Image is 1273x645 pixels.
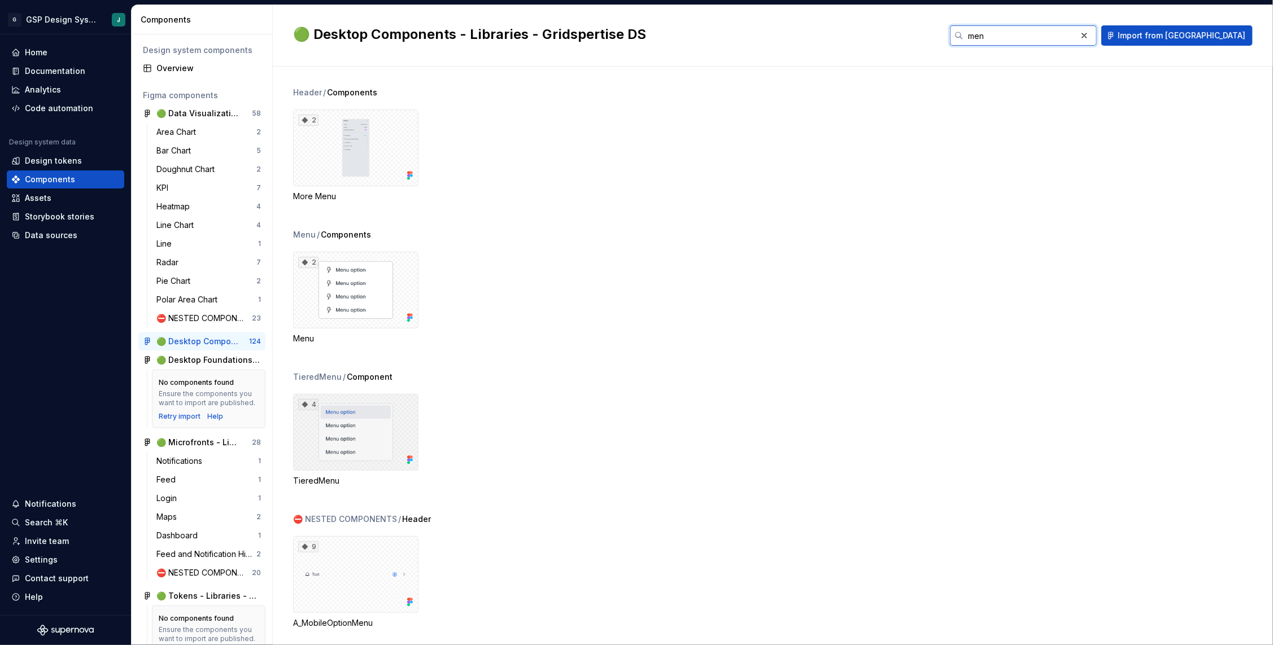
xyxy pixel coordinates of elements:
[156,182,173,194] div: KPI
[138,433,265,451] a: 🟢 Microfronts - Libraries - Gridspertise DS28
[252,109,261,118] div: 58
[152,471,265,489] a: Feed1
[152,309,265,327] a: ⛔️ NESTED COMPONENTS23
[25,103,93,114] div: Code automation
[25,554,58,565] div: Settings
[7,495,124,513] button: Notifications
[293,109,418,202] div: 2More Menu
[156,549,256,560] div: Feed and Notification History
[402,514,431,525] span: Header
[25,230,77,241] div: Data sources
[138,351,265,369] a: 🟢 Desktop Foundations - Libraries - Gridspertise DS
[293,191,418,202] div: More Menu
[25,155,82,166] div: Design tokens
[256,146,261,155] div: 5
[293,475,418,486] div: TieredMenu
[156,474,180,485] div: Feed
[138,59,265,77] a: Overview
[141,14,268,25] div: Components
[25,591,43,603] div: Help
[964,25,1076,46] input: Search in components...
[321,229,371,240] span: Components
[298,541,319,552] div: 9
[156,313,252,324] div: ⛔️ NESTED COMPONENTS
[252,568,261,577] div: 20
[152,272,265,290] a: Pie Chart2
[159,412,201,421] button: Retry import
[343,371,346,383] span: /
[298,115,319,126] div: 2
[152,160,265,178] a: Doughnut Chart2
[7,152,124,170] a: Design tokens
[7,514,124,532] button: Search ⌘K
[117,15,120,24] div: J
[7,208,124,226] a: Storybook stories
[152,508,265,526] a: Maps2
[7,189,124,207] a: Assets
[293,25,936,43] h2: 🟢 Desktop Components - Libraries - Gridspertise DS
[256,277,261,286] div: 2
[156,455,207,467] div: Notifications
[152,452,265,470] a: Notifications1
[25,174,75,185] div: Components
[159,625,258,643] div: Ensure the components you want to import are published.
[293,252,418,344] div: 2Menu
[156,238,176,249] div: Line
[7,226,124,244] a: Data sources
[156,590,261,602] div: 🟢 Tokens - Libraries - Gridspertise DS
[7,170,124,188] a: Components
[258,295,261,304] div: 1
[293,371,342,383] div: TieredMenu
[152,564,265,582] a: ⛔️ NESTED COMPONENTS20
[156,530,202,541] div: Dashboard
[152,142,265,160] a: Bar Chart5
[152,526,265,545] a: Dashboard1
[293,87,322,98] div: Header
[1101,25,1253,46] button: Import from [GEOGRAPHIC_DATA]
[156,354,261,366] div: 🟢 Desktop Foundations - Libraries - Gridspertise DS
[2,7,129,32] button: GGSP Design SystemJ
[258,494,261,503] div: 1
[152,216,265,234] a: Line Chart4
[152,253,265,271] a: Radar7
[25,517,68,528] div: Search ⌘K
[9,138,76,147] div: Design system data
[156,511,181,523] div: Maps
[152,198,265,216] a: Heatmap4
[156,493,181,504] div: Login
[156,275,195,287] div: Pie Chart
[25,192,51,204] div: Assets
[252,438,261,447] div: 28
[258,475,261,484] div: 1
[1118,30,1245,41] span: Import from [GEOGRAPHIC_DATA]
[256,512,261,521] div: 2
[7,551,124,569] a: Settings
[293,536,418,629] div: 9A_MobileOptionMenu
[208,412,224,421] a: Help
[258,239,261,248] div: 1
[156,567,252,578] div: ⛔️ NESTED COMPONENTS
[156,63,261,74] div: Overview
[159,614,234,623] div: No components found
[156,145,195,156] div: Bar Chart
[152,123,265,141] a: Area Chart2
[256,183,261,192] div: 7
[327,87,377,98] span: Components
[293,333,418,344] div: Menu
[7,99,124,117] a: Code automation
[323,87,326,98] span: /
[293,514,397,525] div: ⛔️ NESTED COMPONENTS
[249,337,261,346] div: 124
[37,625,94,636] svg: Supernova Logo
[143,90,261,101] div: Figma components
[25,84,61,95] div: Analytics
[152,235,265,253] a: Line1
[159,378,234,387] div: No components found
[258,531,261,540] div: 1
[256,128,261,137] div: 2
[298,257,319,268] div: 2
[138,587,265,605] a: 🟢 Tokens - Libraries - Gridspertise DS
